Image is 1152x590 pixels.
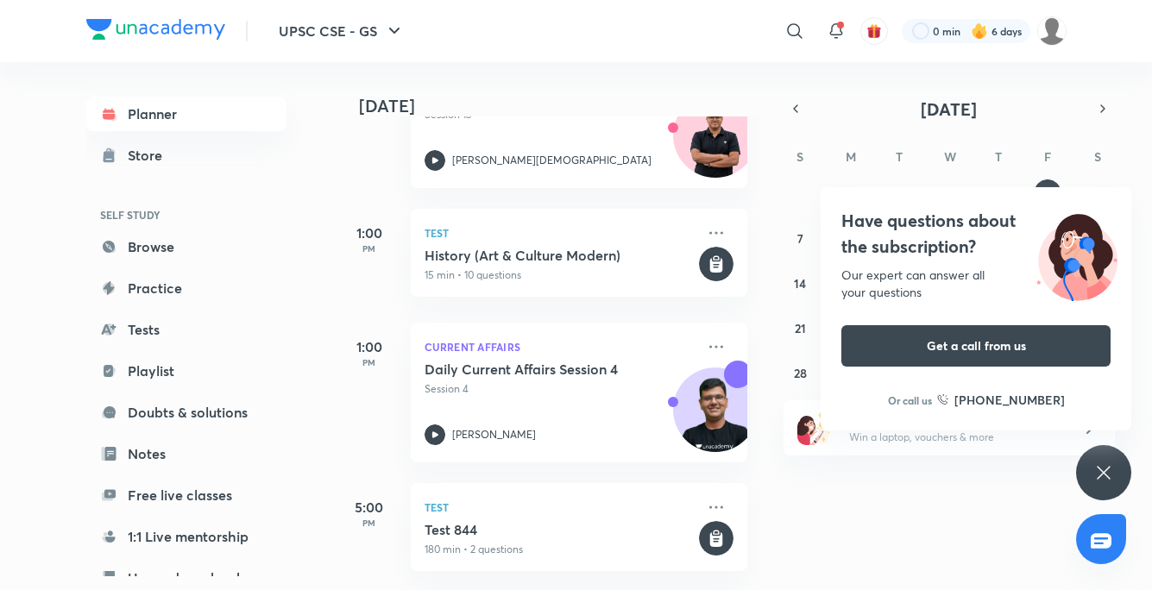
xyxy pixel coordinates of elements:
div: Store [128,145,173,166]
abbr: Thursday [995,148,1002,165]
a: Playlist [86,354,286,388]
button: avatar [860,17,888,45]
abbr: Tuesday [896,148,903,165]
abbr: September 6, 2025 [1094,185,1101,202]
a: [PHONE_NUMBER] [937,391,1065,409]
abbr: Sunday [796,148,803,165]
abbr: September 21, 2025 [795,320,806,336]
h5: 1:00 [335,223,404,243]
a: Free live classes [86,478,286,512]
button: UPSC CSE - GS [268,14,415,48]
a: Store [86,138,286,173]
abbr: September 2, 2025 [897,185,903,202]
p: Test [425,497,696,518]
h5: 1:00 [335,336,404,357]
abbr: September 28, 2025 [794,365,807,381]
p: 180 min • 2 questions [425,542,696,557]
a: Notes [86,436,286,471]
h5: 5:00 [335,497,404,518]
p: PM [335,243,404,254]
h5: History (Art & Culture Modern) [425,247,696,264]
button: September 5, 2025 [1034,179,1061,207]
abbr: September 3, 2025 [945,185,952,202]
p: [PERSON_NAME][DEMOGRAPHIC_DATA] [452,153,652,168]
button: September 1, 2025 [836,179,864,207]
p: Session 4 [425,381,696,397]
h4: Have questions about the subscription? [841,208,1111,260]
abbr: Wednesday [944,148,956,165]
p: PM [335,357,404,367]
abbr: September 1, 2025 [847,185,853,202]
abbr: Friday [1044,148,1051,165]
button: September 6, 2025 [1084,179,1111,207]
p: Current Affairs [425,336,696,357]
img: Company Logo [86,19,225,40]
h4: [DATE] [359,96,765,116]
abbr: Monday [846,148,856,165]
button: Get a call from us [841,325,1111,367]
img: Avatar [674,377,757,460]
a: Planner [86,97,286,131]
a: Browse [86,229,286,264]
img: avatar [866,23,882,39]
h5: Daily Current Affairs Session 4 [425,361,639,378]
h6: [PHONE_NUMBER] [954,391,1065,409]
p: [PERSON_NAME] [452,427,536,442]
h5: Test 844 [425,521,696,538]
button: September 3, 2025 [935,179,962,207]
p: PM [335,518,404,528]
p: Win a laptop, vouchers & more [849,430,1061,445]
img: ttu_illustration_new.svg [1023,208,1131,301]
button: September 7, 2025 [786,224,814,252]
img: streak [971,22,988,40]
a: Tests [86,312,286,347]
img: Avatar [674,103,757,185]
button: September 14, 2025 [786,269,814,297]
button: September 28, 2025 [786,359,814,386]
p: 15 min • 10 questions [425,267,696,283]
p: Test [425,223,696,243]
a: Doubts & solutions [86,395,286,430]
abbr: Saturday [1094,148,1101,165]
p: Or call us [888,392,932,408]
abbr: September 5, 2025 [1044,185,1051,202]
button: September 2, 2025 [885,179,913,207]
abbr: September 7, 2025 [797,230,803,247]
h6: SELF STUDY [86,200,286,229]
div: Our expert can answer all your questions [841,267,1111,301]
a: Practice [86,271,286,305]
span: [DATE] [921,97,977,121]
abbr: September 4, 2025 [995,185,1002,202]
button: September 4, 2025 [985,179,1012,207]
button: September 21, 2025 [786,314,814,342]
button: [DATE] [808,97,1091,121]
img: wassim [1037,16,1067,46]
img: referral [797,411,832,445]
a: Company Logo [86,19,225,44]
a: 1:1 Live mentorship [86,519,286,554]
abbr: September 14, 2025 [794,275,806,292]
